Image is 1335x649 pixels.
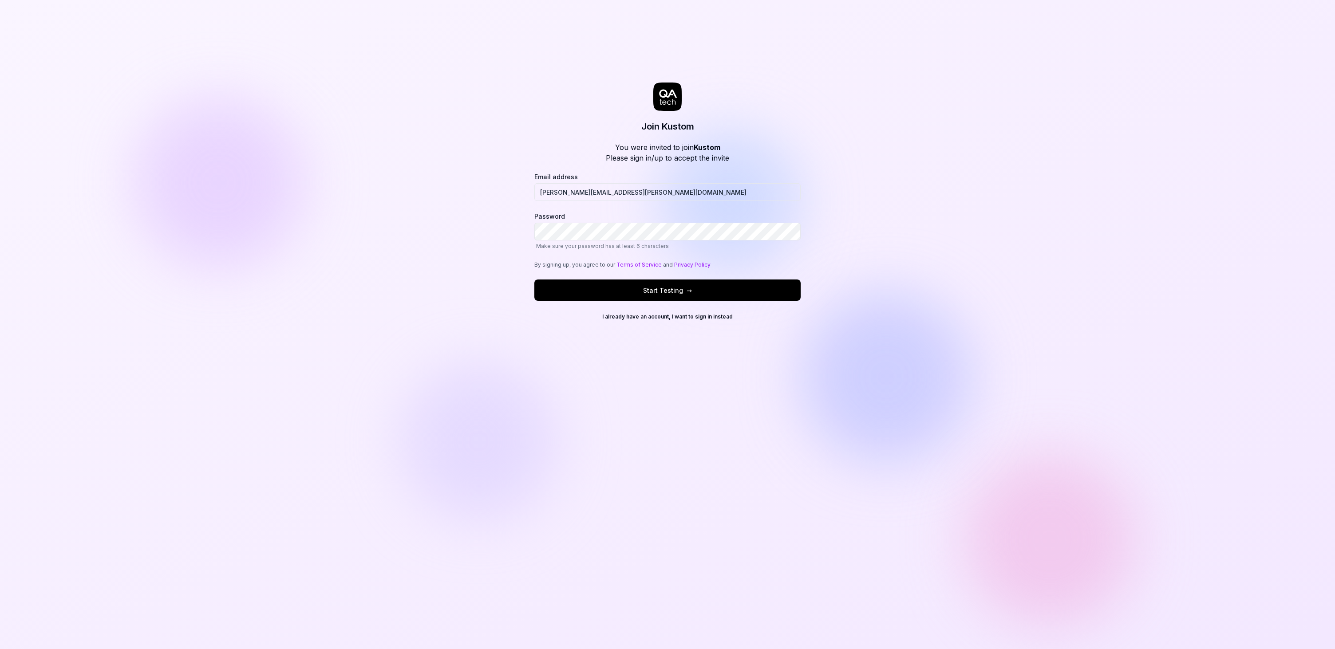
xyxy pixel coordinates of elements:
button: Start Testing→ [534,279,801,301]
span: → [687,286,692,295]
input: PasswordMake sure your password has at least 6 characters [534,223,801,240]
span: Make sure your password has at least 6 characters [536,243,669,249]
label: Email address [534,172,801,201]
p: You were invited to join [606,142,729,153]
h3: Join Kustom [641,120,694,133]
input: Email address [534,183,801,201]
label: Password [534,212,801,250]
p: Please sign in/up to accept the invite [606,153,729,163]
button: I already have an account, I want to sign in instead [534,310,801,324]
span: Start Testing [643,286,692,295]
div: By signing up, you agree to our and [534,261,801,269]
a: Privacy Policy [674,261,711,268]
b: Kustom [694,143,720,152]
a: Terms of Service [616,261,662,268]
